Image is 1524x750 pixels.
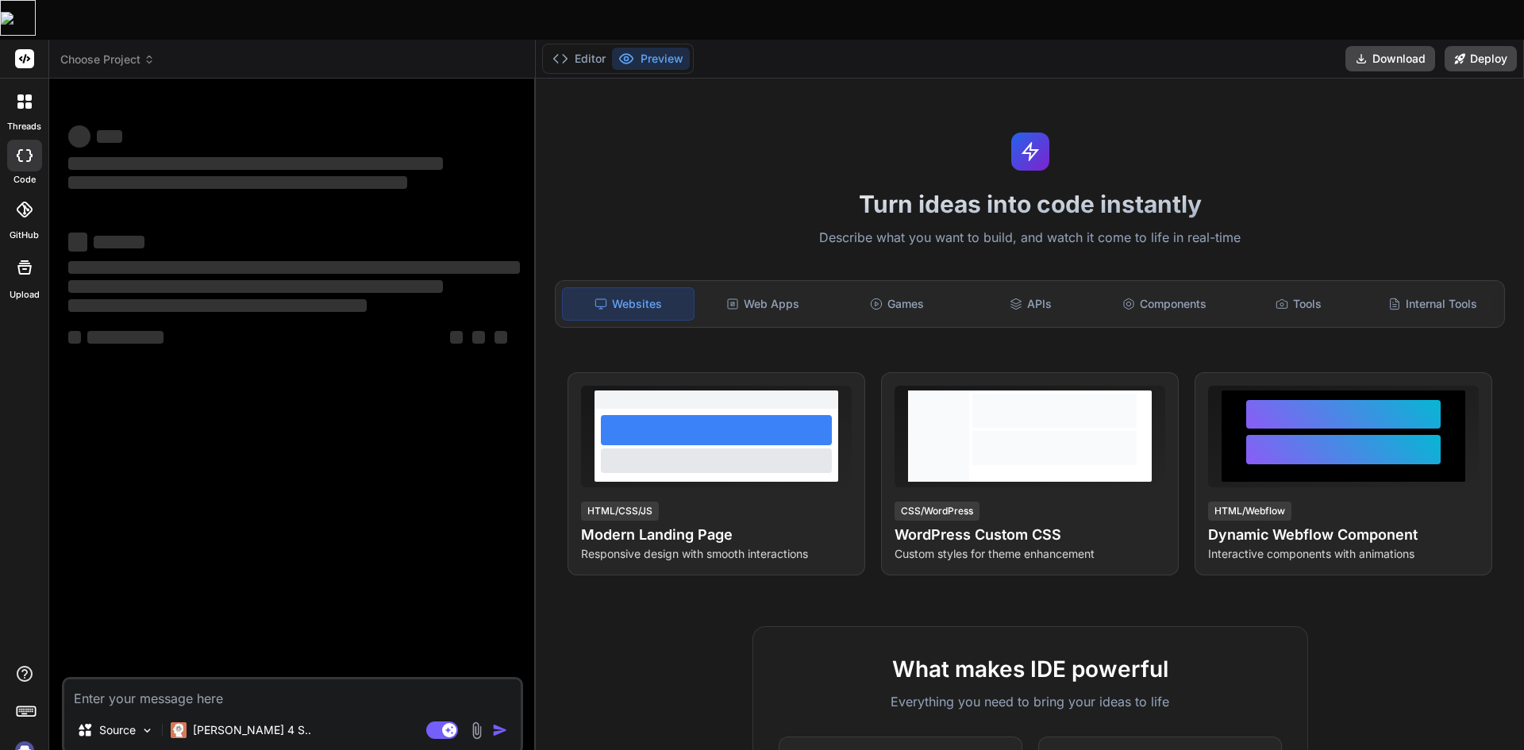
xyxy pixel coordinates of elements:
[1099,287,1230,321] div: Components
[495,331,507,344] span: ‌
[1233,287,1364,321] div: Tools
[68,280,443,293] span: ‌
[965,287,1096,321] div: APIs
[472,331,485,344] span: ‌
[1445,46,1517,71] button: Deploy
[612,48,690,70] button: Preview
[1367,287,1498,321] div: Internal Tools
[10,229,39,242] label: GitHub
[450,331,463,344] span: ‌
[68,157,443,170] span: ‌
[545,228,1514,248] p: Describe what you want to build, and watch it come to life in real-time
[468,721,486,740] img: attachment
[581,502,659,521] div: HTML/CSS/JS
[545,190,1514,218] h1: Turn ideas into code instantly
[698,287,829,321] div: Web Apps
[492,722,508,738] img: icon
[895,502,979,521] div: CSS/WordPress
[60,52,155,67] span: Choose Project
[10,288,40,302] label: Upload
[140,724,154,737] img: Pick Models
[895,546,1165,562] p: Custom styles for theme enhancement
[562,287,695,321] div: Websites
[1345,46,1435,71] button: Download
[895,524,1165,546] h4: WordPress Custom CSS
[13,173,36,187] label: code
[193,722,311,738] p: [PERSON_NAME] 4 S..
[87,331,164,344] span: ‌
[94,236,144,248] span: ‌
[68,233,87,252] span: ‌
[7,120,41,133] label: threads
[97,130,122,143] span: ‌
[68,299,367,312] span: ‌
[1208,502,1291,521] div: HTML/Webflow
[832,287,963,321] div: Games
[68,125,90,148] span: ‌
[68,331,81,344] span: ‌
[546,48,612,70] button: Editor
[99,722,136,738] p: Source
[581,524,852,546] h4: Modern Landing Page
[581,546,852,562] p: Responsive design with smooth interactions
[1208,524,1479,546] h4: Dynamic Webflow Component
[68,261,520,274] span: ‌
[171,722,187,738] img: Claude 4 Sonnet
[68,176,407,189] span: ‌
[779,692,1282,711] p: Everything you need to bring your ideas to life
[1208,546,1479,562] p: Interactive components with animations
[779,652,1282,686] h2: What makes IDE powerful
